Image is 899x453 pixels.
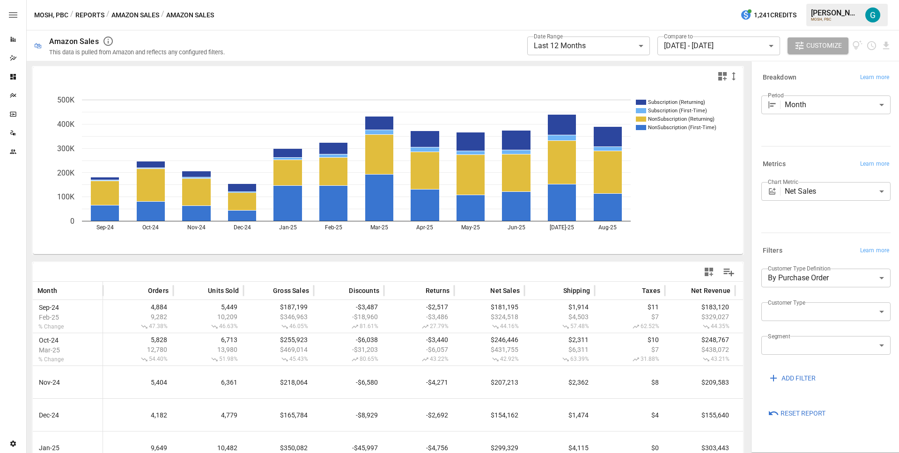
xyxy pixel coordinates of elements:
button: 1,241Credits [737,7,800,24]
span: $346,963 [248,313,309,321]
span: Reset Report [781,408,825,419]
span: -$9,140 [740,303,801,311]
span: 63.39% [529,356,590,363]
text: 200K [57,168,75,177]
span: $6,311 [529,346,590,353]
span: 1,241 Credits [754,9,796,21]
span: -$3,486 [389,313,449,321]
span: Customize [806,40,842,51]
span: ADD FILTER [781,373,816,384]
div: / [70,9,74,21]
span: 5,828 [108,336,169,343]
span: $469,014 [248,346,309,353]
span: $248,767 [670,336,730,343]
span: $207,213 [459,379,520,386]
button: Sort [628,284,641,297]
button: Sort [194,284,207,297]
span: Net Sales [490,286,520,295]
button: Manage Columns [718,262,739,283]
span: 46.63% [178,323,239,330]
div: Gavin Acres [865,7,880,22]
span: 9,649 [108,444,169,452]
span: $7 [599,346,660,353]
div: / [161,9,164,21]
span: Learn more [860,160,889,169]
span: 13,980 [178,346,239,353]
button: Sort [259,284,272,297]
button: Sort [549,284,562,297]
text: 0 [70,217,74,226]
text: [DATE]-25 [550,224,574,231]
span: $8 [599,379,660,386]
span: $299,329 [459,444,520,452]
span: -$6,057 [389,346,449,353]
span: $11 [599,303,660,311]
span: $187,199 [248,303,309,311]
span: 6,361 [178,379,239,386]
text: Apr-25 [416,224,433,231]
text: Subscription (Returning) [648,99,705,105]
span: $10 [599,336,660,343]
h6: Breakdown [763,73,796,83]
label: Customer Type [768,299,805,307]
text: Aug-25 [598,224,617,231]
text: 500K [57,95,75,104]
span: -$8,929 [318,411,379,419]
text: Nov-24 [187,224,206,231]
span: $4 [599,411,660,419]
span: 10,482 [178,444,239,452]
span: 45.43% [248,356,309,363]
text: 300K [57,144,75,153]
span: Mar-25 [37,346,65,354]
label: Date Range [534,32,563,40]
button: Sort [412,284,425,297]
span: 81.61% [318,323,379,330]
span: 48.36% [740,323,801,330]
span: $2,362 [529,379,590,386]
label: Compare to [664,32,693,40]
span: -$6,038 [318,336,379,343]
button: Sort [335,284,348,297]
text: Dec-24 [234,224,251,231]
span: $1,914 [529,303,590,311]
div: Net Sales [785,182,891,201]
span: $209,583 [670,379,730,386]
label: Period [768,91,784,99]
text: Subscription (First-Time) [648,108,707,114]
span: 6,713 [178,336,239,343]
button: Sort [58,284,71,297]
span: -$6,580 [318,379,379,386]
span: -$2,692 [389,411,449,419]
span: 4,182 [108,411,169,419]
span: -$2,517 [389,303,449,311]
span: Nov-24 [37,379,61,386]
span: 12,780 [108,346,169,353]
div: Month [785,95,891,114]
span: 42.92% [459,356,520,363]
span: $438,072 [670,346,730,353]
span: $329,027 [670,313,730,321]
div: / [106,9,110,21]
span: -$8,304 [740,411,801,419]
span: $0 [599,444,660,452]
button: Sort [134,284,147,297]
span: Month [37,286,57,295]
span: -$16,488 [740,444,801,452]
button: View documentation [852,37,863,54]
span: -$4,271 [389,379,449,386]
div: By Purchase Order [761,269,891,287]
span: $154,162 [459,411,520,419]
text: Sep-24 [96,224,114,231]
h6: Filters [763,246,782,256]
div: A chart. [33,86,736,254]
span: Dec-24 [37,411,60,419]
span: -$17,699 [740,313,801,321]
span: -$11,565 [740,379,801,386]
span: 31.88% [599,356,660,363]
span: 9,282 [108,313,169,321]
div: This data is pulled from Amazon and reflects any configured filters. [49,49,225,56]
span: 44.10% [740,356,801,363]
span: $7 [599,313,660,321]
button: Customize [788,37,848,54]
text: Feb-25 [325,224,342,231]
